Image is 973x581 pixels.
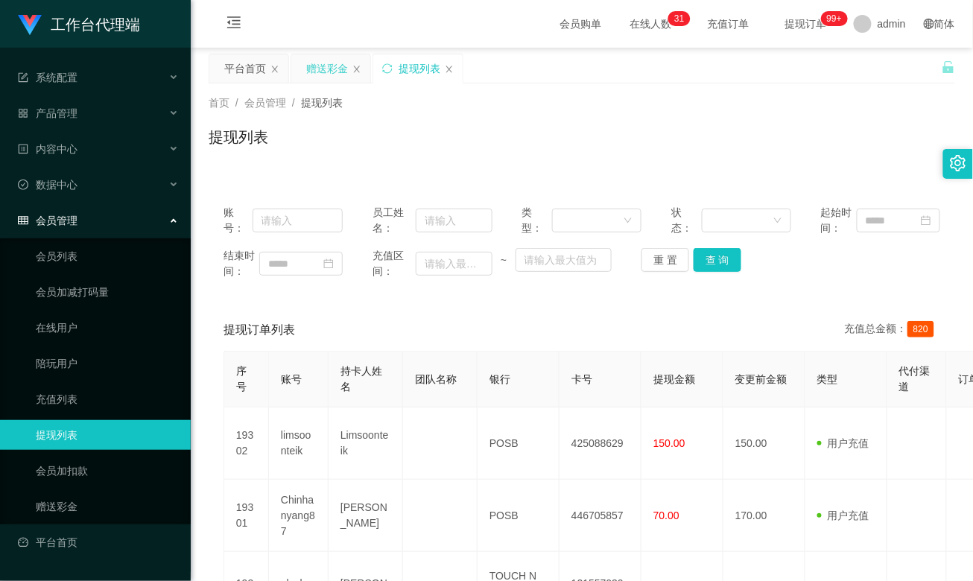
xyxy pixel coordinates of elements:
div: 提现列表 [399,54,440,83]
p: 3 [674,11,679,26]
a: 工作台代理端 [18,18,140,30]
img: logo.9652507e.png [18,15,42,36]
td: 425088629 [560,407,641,480]
a: 会员列表 [36,241,179,271]
h1: 提现列表 [209,126,268,148]
span: 产品管理 [18,107,77,119]
a: 在线用户 [36,313,179,343]
div: 充值总金额： [845,321,940,339]
span: 状态： [671,205,701,236]
i: 图标: close [270,65,279,74]
i: 图标: close [445,65,454,74]
span: 充值订单 [700,19,757,29]
td: 19301 [224,480,269,552]
span: 数据中心 [18,179,77,191]
input: 请输入最大值为 [516,248,612,272]
i: 图标: down [624,216,633,226]
a: 充值列表 [36,384,179,414]
span: 序号 [236,365,247,393]
i: 图标: calendar [921,215,931,226]
i: 图标: down [773,216,782,226]
span: 团队名称 [415,373,457,385]
span: 代付渠道 [899,365,931,393]
i: 图标: appstore-o [18,108,28,118]
span: 提现订单 [778,19,834,29]
td: 170.00 [723,480,805,552]
td: POSB [478,407,560,480]
i: 图标: menu-fold [209,1,259,48]
span: 内容中心 [18,143,77,155]
span: 820 [907,321,934,337]
div: 平台首页 [224,54,266,83]
span: 起始时间： [821,205,857,236]
span: / [235,97,238,109]
span: 账号 [281,373,302,385]
span: 用户充值 [817,509,869,521]
i: 图标: check-circle-o [18,180,28,190]
span: ~ [492,253,516,268]
div: 赠送彩金 [306,54,348,83]
span: 提现列表 [301,97,343,109]
span: 70.00 [653,509,679,521]
span: 持卡人姓名 [340,365,382,393]
h1: 工作台代理端 [51,1,140,48]
i: 图标: setting [950,155,966,171]
span: 账号： [224,205,253,236]
input: 请输入最小值为 [416,252,492,276]
input: 请输入 [253,209,343,232]
a: 陪玩用户 [36,349,179,378]
span: 结束时间： [224,248,259,279]
i: 图标: calendar [323,258,334,269]
i: 图标: profile [18,144,28,154]
span: 系统配置 [18,72,77,83]
td: 446705857 [560,480,641,552]
span: 充值区间： [373,248,416,279]
span: 首页 [209,97,229,109]
button: 重 置 [641,248,689,272]
i: 图标: table [18,215,28,226]
span: 类型 [817,373,838,385]
a: 会员加扣款 [36,456,179,486]
i: 图标: close [352,65,361,74]
td: Limsoonteik [329,407,403,480]
i: 图标: sync [382,63,393,74]
sup: 31 [668,11,690,26]
a: 图标: dashboard平台首页 [18,527,179,557]
span: 150.00 [653,437,685,449]
span: 提现订单列表 [224,321,295,339]
span: 类型： [522,205,552,236]
sup: 1032 [821,11,848,26]
button: 查 询 [694,248,741,272]
span: 在线人数 [623,19,679,29]
td: limsoonteik [269,407,329,480]
td: 19302 [224,407,269,480]
p: 1 [679,11,685,26]
span: 卡号 [571,373,592,385]
td: Chinhanyang87 [269,480,329,552]
span: 提现金额 [653,373,695,385]
i: 图标: global [924,19,934,29]
a: 提现列表 [36,420,179,450]
input: 请输入 [416,209,492,232]
i: 图标: unlock [942,60,955,74]
span: / [292,97,295,109]
span: 变更前金额 [735,373,787,385]
span: 银行 [489,373,510,385]
td: [PERSON_NAME] [329,480,403,552]
td: 150.00 [723,407,805,480]
a: 赠送彩金 [36,492,179,521]
a: 会员加减打码量 [36,277,179,307]
span: 员工姓名： [373,205,416,236]
span: 会员管理 [18,215,77,226]
span: 会员管理 [244,97,286,109]
i: 图标: form [18,72,28,83]
td: POSB [478,480,560,552]
span: 用户充值 [817,437,869,449]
